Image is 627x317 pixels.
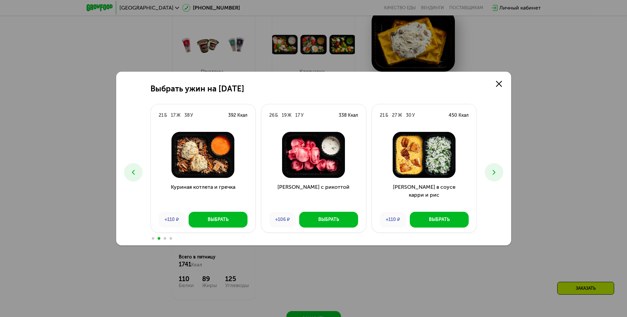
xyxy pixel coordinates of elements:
div: 21 [159,112,164,119]
div: 30 [406,112,411,119]
div: Выбрать [318,216,339,223]
div: Ж [398,112,402,119]
div: 450 Ккал [449,112,469,119]
div: +110 ₽ [159,212,185,228]
img: Куриная котлета и гречка [156,132,250,178]
h2: Выбрать ужин на [DATE] [150,84,244,93]
img: Бедро в соусе карри и рис [377,132,471,178]
div: 338 Ккал [339,112,358,119]
button: Выбрать [299,212,358,228]
div: У [190,112,193,119]
h3: [PERSON_NAME] в соусе карри и рис [372,183,477,207]
div: +110 ₽ [380,212,406,228]
div: 17 [171,112,176,119]
button: Выбрать [410,212,469,228]
div: 38 [184,112,190,119]
div: 17 [295,112,300,119]
div: Ж [176,112,180,119]
div: Выбрать [429,216,450,223]
button: Выбрать [189,212,248,228]
div: 392 Ккал [228,112,248,119]
div: Б [385,112,388,119]
div: У [301,112,303,119]
img: Тортеллини с рикоттой [267,132,361,178]
div: Б [275,112,278,119]
div: 21 [380,112,385,119]
div: Выбрать [208,216,228,223]
div: +106 ₽ [269,212,296,228]
h3: Куриная котлета и гречка [151,183,255,207]
div: 26 [269,112,274,119]
div: 27 [392,112,397,119]
h3: [PERSON_NAME] с рикоттой [261,183,366,207]
div: У [412,112,415,119]
div: Б [164,112,167,119]
div: Ж [287,112,291,119]
div: 19 [282,112,287,119]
